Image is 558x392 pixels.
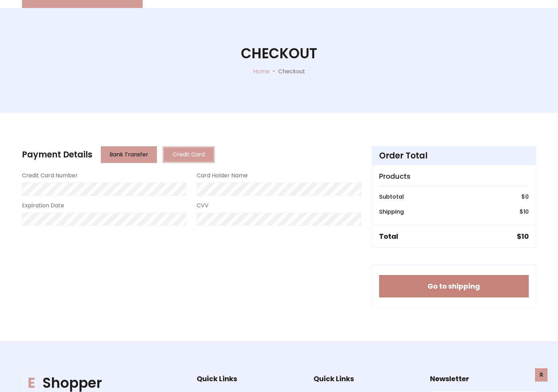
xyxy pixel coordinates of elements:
h5: Quick Links [314,375,420,383]
p: - [270,67,278,76]
a: Home [253,67,270,75]
button: Bank Transfer [101,146,157,163]
h6: $ [521,193,529,200]
h4: Order Total [379,151,529,161]
label: Credit Card Number [22,171,78,180]
h4: Payment Details [22,150,92,160]
label: Card Holder Name [197,171,248,180]
label: Expiration Date [22,201,64,210]
label: CVV [197,201,209,210]
h5: Quick Links [197,375,303,383]
h6: $ [520,208,529,215]
a: EShopper [22,375,175,391]
span: 10 [523,208,529,216]
h6: Subtotal [379,193,404,200]
p: Checkout [278,67,305,76]
span: 10 [521,231,529,241]
h6: Shipping [379,208,404,215]
h5: Newsletter [430,375,536,383]
h5: Total [379,232,398,241]
button: Go to shipping [379,275,529,297]
button: Credit Card [163,146,215,163]
span: 0 [525,193,529,201]
h5: $ [517,232,529,241]
h5: Products [379,172,529,180]
h1: Checkout [241,45,317,62]
h1: Shopper [22,375,175,391]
